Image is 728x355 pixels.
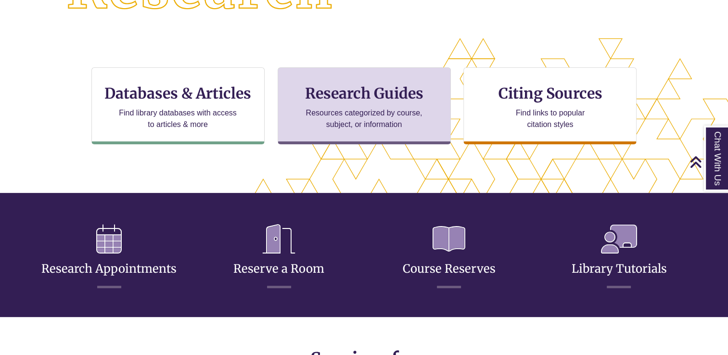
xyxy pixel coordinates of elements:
[301,107,427,130] p: Resources categorized by course, subject, or information
[403,238,496,276] a: Course Reserves
[41,238,177,276] a: Research Appointments
[286,84,443,102] h3: Research Guides
[503,107,597,130] p: Find links to popular citation styles
[463,67,637,144] a: Citing Sources Find links to popular citation styles
[492,84,609,102] h3: Citing Sources
[115,107,241,130] p: Find library databases with access to articles & more
[278,67,451,144] a: Research Guides Resources categorized by course, subject, or information
[571,238,666,276] a: Library Tutorials
[100,84,256,102] h3: Databases & Articles
[690,155,726,168] a: Back to Top
[91,67,265,144] a: Databases & Articles Find library databases with access to articles & more
[233,238,324,276] a: Reserve a Room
